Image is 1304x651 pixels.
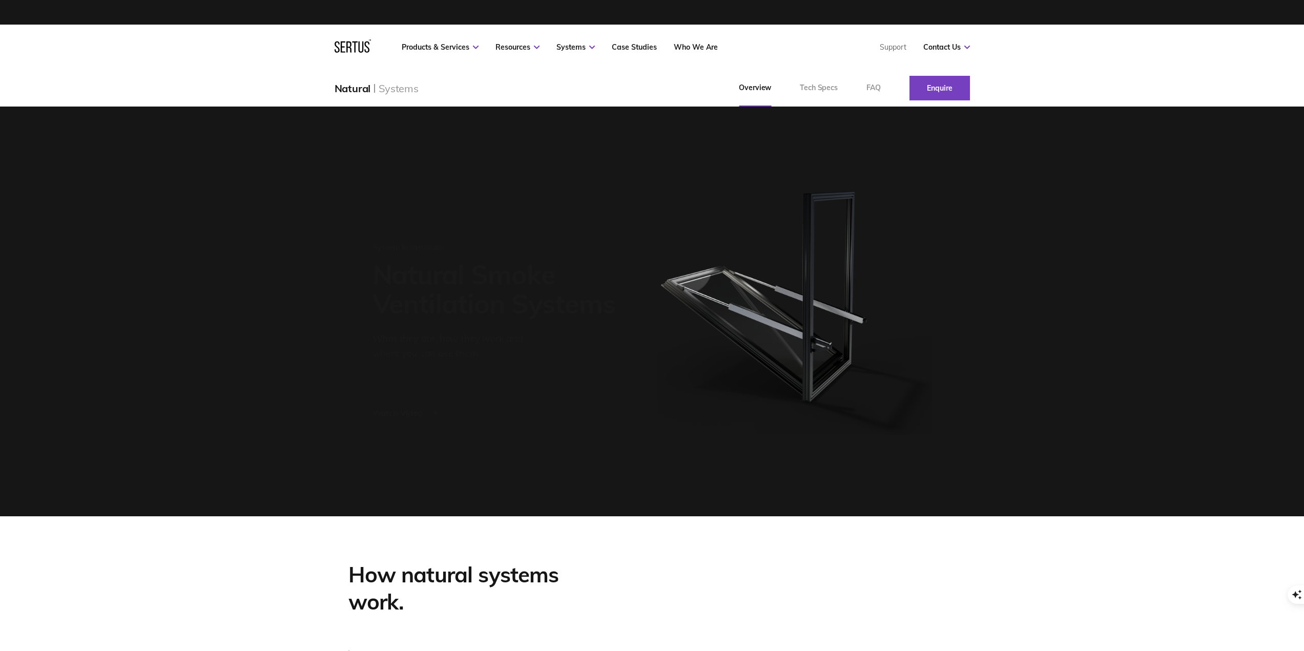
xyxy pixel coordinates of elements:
div: Systems [379,82,419,95]
div: What they are, how they work and where you can use them. [372,331,542,361]
a: Enquire [909,76,970,100]
div: How natural systems work. [348,561,615,615]
div: System Information [372,242,459,252]
a: Who We Are [674,43,718,52]
div: Natural [335,82,371,95]
div: Watch Video [372,405,422,422]
a: Resources [495,43,540,52]
a: Contact Us [923,43,970,52]
h1: Natural Smoke Ventilation Systems [372,260,625,318]
a: Support [880,43,906,52]
a: Products & Services [402,43,479,52]
a: Case Studies [612,43,657,52]
a: Tech Specs [785,70,852,107]
a: FAQ [852,70,895,107]
a: Systems [556,43,595,52]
